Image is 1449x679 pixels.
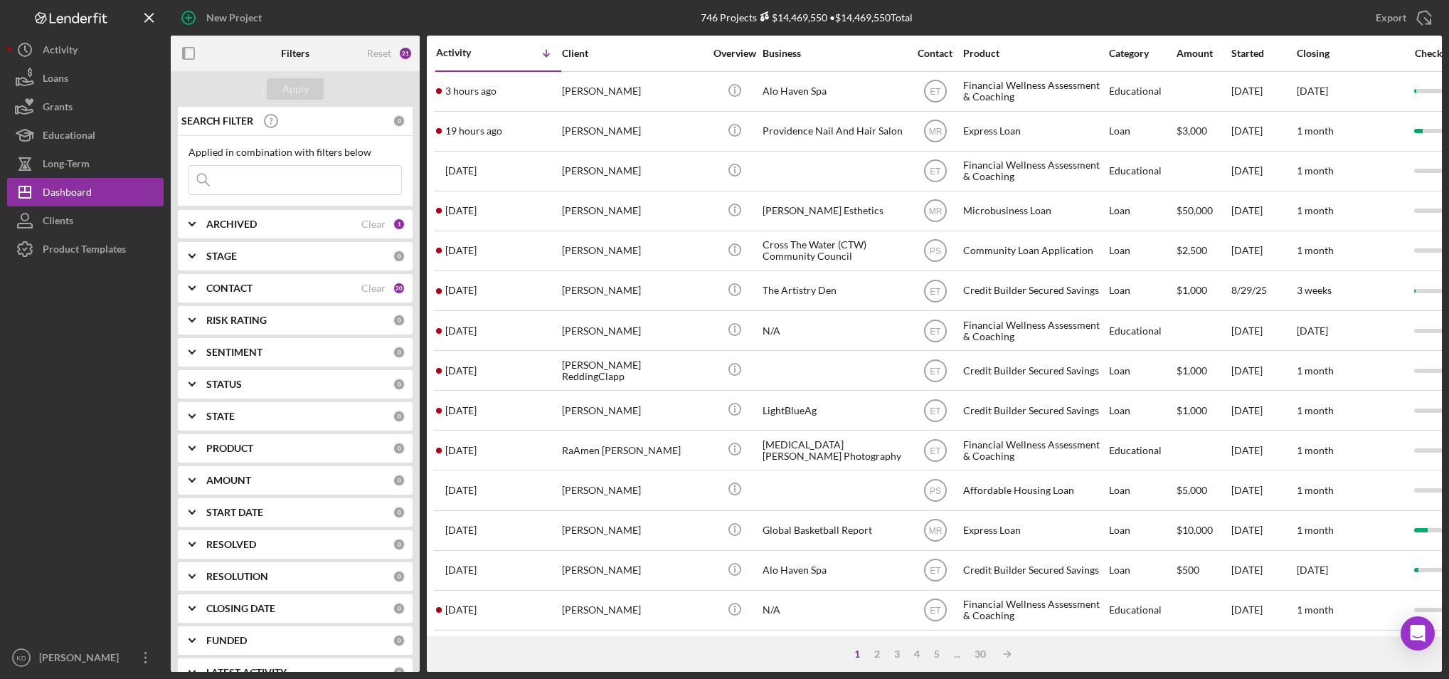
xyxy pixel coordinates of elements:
[206,571,268,582] b: RESOLUTION
[206,507,263,518] b: START DATE
[361,219,386,230] div: Clear
[1231,192,1295,230] div: [DATE]
[1109,312,1175,349] div: Educational
[930,366,941,376] text: ET
[963,391,1105,429] div: Credit Builder Secured Savings
[445,285,477,296] time: 2025-09-19 14:51
[928,206,942,216] text: MR
[1297,284,1332,296] time: 3 weeks
[1297,204,1334,216] time: 1 month
[206,539,256,550] b: RESOLVED
[7,36,164,64] button: Activity
[963,631,1105,669] div: Express Loan
[398,46,413,60] div: 21
[847,648,867,660] div: 1
[963,431,1105,469] div: Financial Wellness Assessment & Coaching
[393,570,405,583] div: 0
[1231,471,1295,509] div: [DATE]
[930,406,941,416] text: ET
[967,648,993,660] div: 30
[1231,591,1295,629] div: [DATE]
[1297,524,1334,536] time: 1 month
[1109,73,1175,110] div: Educational
[562,48,704,59] div: Client
[763,192,905,230] div: [PERSON_NAME] Esthetics
[445,525,477,536] time: 2025-09-18 17:11
[206,219,257,230] b: ARCHIVED
[562,512,704,549] div: [PERSON_NAME]
[562,272,704,310] div: [PERSON_NAME]
[927,648,947,660] div: 5
[445,125,502,137] time: 2025-09-21 20:18
[1177,48,1230,59] div: Amount
[445,85,497,97] time: 2025-09-22 12:38
[963,591,1105,629] div: Financial Wellness Assessment & Coaching
[562,631,704,669] div: [PERSON_NAME]
[1109,512,1175,549] div: Loan
[763,272,905,310] div: The Artistry Den
[1109,152,1175,190] div: Educational
[963,272,1105,310] div: Credit Builder Secured Savings
[763,391,905,429] div: LightBlueAg
[445,564,477,576] time: 2025-09-17 14:49
[445,205,477,216] time: 2025-09-19 19:35
[206,603,275,614] b: CLOSING DATE
[43,93,73,125] div: Grants
[1109,471,1175,509] div: Loan
[929,246,940,256] text: PS
[1177,364,1207,377] span: $1,000
[1109,631,1175,669] div: Loan
[562,391,704,429] div: [PERSON_NAME]
[367,48,391,59] div: Reset
[757,11,827,23] div: $14,469,550
[393,218,405,231] div: 1
[1109,391,1175,429] div: Loan
[963,232,1105,270] div: Community Loan Application
[947,648,967,660] div: ...
[963,48,1105,59] div: Product
[436,47,499,58] div: Activity
[206,315,267,326] b: RISK RATING
[701,11,913,23] div: 746 Projects • $14,469,550 Total
[393,410,405,423] div: 0
[763,512,905,549] div: Global Basketball Report
[907,648,927,660] div: 4
[1401,616,1435,651] div: Open Intercom Messenger
[7,93,164,121] a: Grants
[763,112,905,150] div: Providence Nail And Hair Salon
[206,443,253,454] b: PRODUCT
[206,411,235,422] b: STATE
[1297,404,1334,416] time: 1 month
[361,283,386,294] div: Clear
[562,552,704,589] div: [PERSON_NAME]
[1109,192,1175,230] div: Loan
[445,325,477,337] time: 2025-09-19 14:06
[963,552,1105,589] div: Credit Builder Secured Savings
[1231,152,1295,190] div: [DATE]
[171,4,276,32] button: New Project
[43,121,95,153] div: Educational
[7,178,164,206] button: Dashboard
[393,115,405,127] div: 0
[1109,591,1175,629] div: Educational
[963,192,1105,230] div: Microbusiness Loan
[393,314,405,327] div: 0
[930,606,941,616] text: ET
[763,591,905,629] div: N/A
[43,235,126,267] div: Product Templates
[963,73,1105,110] div: Financial Wellness Assessment & Coaching
[1231,431,1295,469] div: [DATE]
[1376,4,1406,32] div: Export
[708,48,761,59] div: Overview
[393,538,405,551] div: 0
[16,654,26,662] text: KD
[1297,85,1328,97] time: [DATE]
[393,442,405,455] div: 0
[1177,125,1207,137] span: $3,000
[393,250,405,263] div: 0
[1109,352,1175,389] div: Loan
[181,115,253,127] b: SEARCH FILTER
[445,405,477,416] time: 2025-09-18 18:40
